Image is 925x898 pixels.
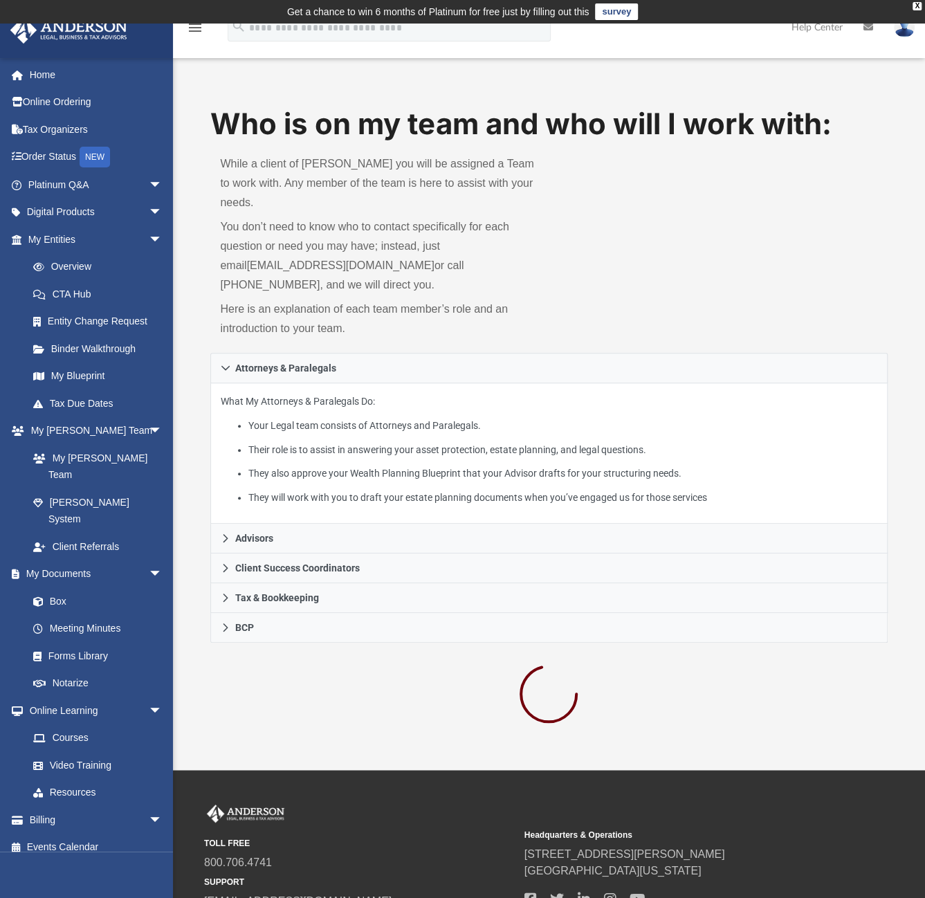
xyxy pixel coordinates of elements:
a: 800.706.4741 [204,856,272,868]
span: arrow_drop_down [149,560,176,589]
a: Overview [19,253,183,281]
span: Attorneys & Paralegals [235,363,336,373]
p: You don’t need to know who to contact specifically for each question or need you may have; instea... [220,217,539,295]
li: They also approve your Wealth Planning Blueprint that your Advisor drafts for your structuring ne... [248,465,877,482]
li: They will work with you to draft your estate planning documents when you’ve engaged us for those ... [248,489,877,506]
a: [EMAIL_ADDRESS][DOMAIN_NAME] [247,259,434,271]
a: Notarize [19,670,176,697]
a: My [PERSON_NAME] Team [19,444,170,488]
a: My Blueprint [19,363,176,390]
a: menu [187,26,203,36]
span: BCP [235,623,254,632]
li: Your Legal team consists of Attorneys and Paralegals. [248,417,877,434]
p: What My Attorneys & Paralegals Do: [221,393,877,506]
a: CTA Hub [19,280,183,308]
small: Headquarters & Operations [524,829,835,841]
a: Online Learningarrow_drop_down [10,697,176,724]
a: [PERSON_NAME] System [19,488,176,533]
small: TOLL FREE [204,837,515,850]
a: My Documentsarrow_drop_down [10,560,176,588]
a: Home [10,61,183,89]
span: Advisors [235,533,273,543]
div: Get a chance to win 6 months of Platinum for free just by filling out this [287,3,589,20]
a: Billingarrow_drop_down [10,806,183,834]
div: NEW [80,147,110,167]
span: arrow_drop_down [149,417,176,446]
a: Online Ordering [10,89,183,116]
li: Their role is to assist in answering your asset protection, estate planning, and legal questions. [248,441,877,459]
a: Box [19,587,170,615]
p: Here is an explanation of each team member’s role and an introduction to your team. [220,300,539,338]
a: Platinum Q&Aarrow_drop_down [10,171,183,199]
span: arrow_drop_down [149,226,176,254]
i: menu [187,19,203,36]
a: Attorneys & Paralegals [210,353,887,383]
i: search [231,19,246,34]
div: close [913,2,922,10]
a: Binder Walkthrough [19,335,183,363]
a: Forms Library [19,642,170,670]
a: [STREET_ADDRESS][PERSON_NAME] [524,848,725,860]
a: Client Success Coordinators [210,553,887,583]
span: Tax & Bookkeeping [235,593,319,603]
a: Resources [19,779,176,807]
a: Events Calendar [10,834,183,861]
a: Courses [19,724,176,752]
p: While a client of [PERSON_NAME] you will be assigned a Team to work with. Any member of the team ... [220,154,539,212]
a: BCP [210,613,887,643]
a: Video Training [19,751,170,779]
a: Entity Change Request [19,308,183,336]
span: arrow_drop_down [149,171,176,199]
a: Client Referrals [19,533,176,560]
a: Tax Organizers [10,116,183,143]
h1: Who is on my team and who will I work with: [210,104,887,145]
div: Attorneys & Paralegals [210,383,887,524]
a: survey [595,3,638,20]
a: Digital Productsarrow_drop_down [10,199,183,226]
a: Order StatusNEW [10,143,183,172]
a: My Entitiesarrow_drop_down [10,226,183,253]
a: [GEOGRAPHIC_DATA][US_STATE] [524,865,702,877]
small: SUPPORT [204,876,515,888]
img: Anderson Advisors Platinum Portal [204,805,287,823]
a: Meeting Minutes [19,615,176,643]
a: Advisors [210,524,887,553]
a: My [PERSON_NAME] Teamarrow_drop_down [10,417,176,445]
img: User Pic [894,17,915,37]
img: Anderson Advisors Platinum Portal [6,17,131,44]
span: Client Success Coordinators [235,563,360,573]
span: arrow_drop_down [149,199,176,227]
span: arrow_drop_down [149,806,176,834]
span: arrow_drop_down [149,697,176,725]
a: Tax & Bookkeeping [210,583,887,613]
a: Tax Due Dates [19,390,183,417]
